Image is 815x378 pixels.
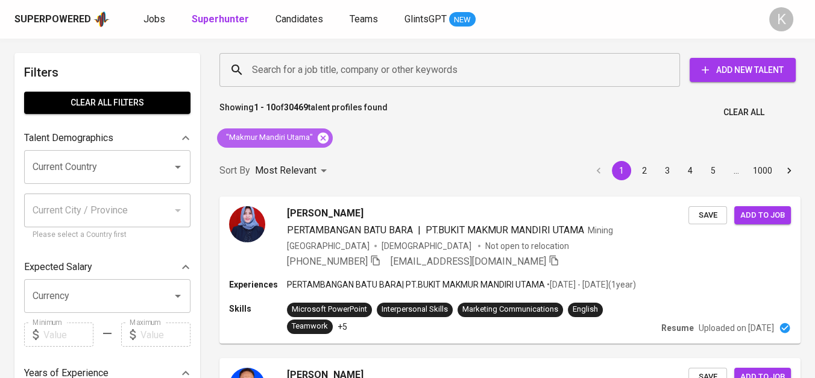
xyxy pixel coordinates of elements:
[404,12,476,27] a: GlintsGPT NEW
[292,321,328,332] div: Teamwork
[169,288,186,304] button: Open
[694,209,721,222] span: Save
[588,225,613,235] span: Mining
[404,13,447,25] span: GlintsGPT
[229,303,287,315] p: Skills
[14,13,91,27] div: Superpowered
[749,161,776,180] button: Go to page 1000
[418,223,421,238] span: |
[635,161,654,180] button: Go to page 2
[612,161,631,180] button: page 1
[24,63,190,82] h6: Filters
[703,161,723,180] button: Go to page 5
[93,10,110,28] img: app logo
[426,224,584,236] span: PT.BUKIT MAKMUR MANDIRI UTAMA
[43,323,93,347] input: Value
[219,163,250,178] p: Sort By
[587,161,801,180] nav: pagination navigation
[740,209,785,222] span: Add to job
[217,128,333,148] div: "Makmur Mandiri Utama"
[192,12,251,27] a: Superhunter
[769,7,793,31] div: K
[382,240,473,252] span: [DEMOGRAPHIC_DATA]
[661,322,694,334] p: Resume
[275,12,326,27] a: Candidates
[229,206,265,242] img: 23ee12ed150cfeb940482b4d51e7dd9b.jpg
[140,323,190,347] input: Value
[219,197,801,344] a: [PERSON_NAME]PERTAMBANGAN BATU BARA|PT.BUKIT MAKMUR MANDIRI UTAMAMining[GEOGRAPHIC_DATA][DEMOGRAP...
[573,304,598,315] div: English
[24,92,190,114] button: Clear All filters
[254,102,275,112] b: 1 - 10
[14,10,110,28] a: Superpoweredapp logo
[462,304,558,315] div: Marketing Communications
[275,13,323,25] span: Candidates
[690,58,796,82] button: Add New Talent
[255,160,331,182] div: Most Relevant
[292,304,367,315] div: Microsoft PowerPoint
[779,161,799,180] button: Go to next page
[726,165,746,177] div: …
[545,279,636,291] p: • [DATE] - [DATE] ( 1 year )
[350,13,378,25] span: Teams
[287,206,363,221] span: [PERSON_NAME]
[723,105,764,120] span: Clear All
[287,240,370,252] div: [GEOGRAPHIC_DATA]
[143,13,165,25] span: Jobs
[449,14,476,26] span: NEW
[734,206,791,225] button: Add to job
[287,256,368,267] span: [PHONE_NUMBER]
[229,279,287,291] p: Experiences
[143,12,168,27] a: Jobs
[688,206,727,225] button: Save
[350,12,380,27] a: Teams
[33,229,182,241] p: Please select a Country first
[255,163,316,178] p: Most Relevant
[699,63,786,78] span: Add New Talent
[24,131,113,145] p: Talent Demographics
[287,279,545,291] p: PERTAMBANGAN BATU BARA | PT.BUKIT MAKMUR MANDIRI UTAMA
[338,321,347,333] p: +5
[24,260,92,274] p: Expected Salary
[382,304,448,315] div: Interpersonal Skills
[485,240,569,252] p: Not open to relocation
[219,101,388,124] p: Showing of talent profiles found
[699,322,774,334] p: Uploaded on [DATE]
[287,224,413,236] span: PERTAMBANGAN BATU BARA
[217,132,320,143] span: "Makmur Mandiri Utama"
[719,101,769,124] button: Clear All
[24,255,190,279] div: Expected Salary
[658,161,677,180] button: Go to page 3
[681,161,700,180] button: Go to page 4
[284,102,308,112] b: 30469
[169,159,186,175] button: Open
[391,256,546,267] span: [EMAIL_ADDRESS][DOMAIN_NAME]
[192,13,249,25] b: Superhunter
[34,95,181,110] span: Clear All filters
[24,126,190,150] div: Talent Demographics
